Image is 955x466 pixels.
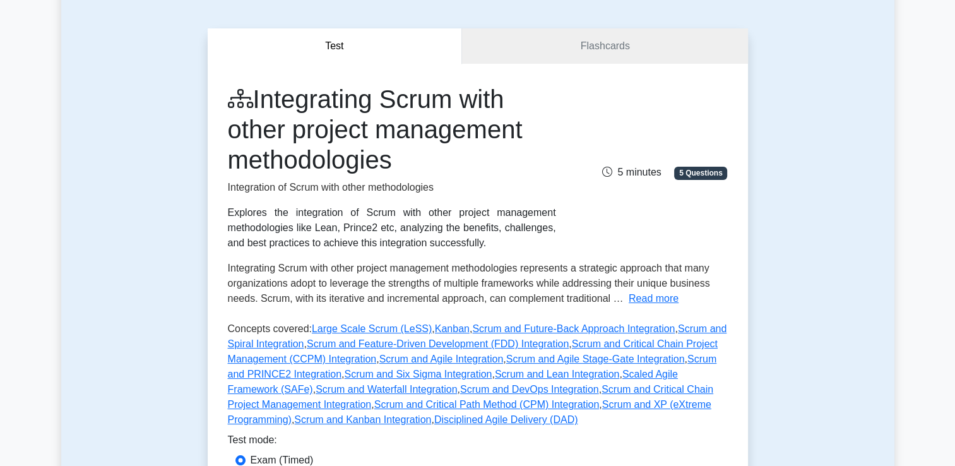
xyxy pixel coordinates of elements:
div: Test mode: [228,433,728,453]
a: Scrum and Agile Stage-Gate Integration [506,354,685,364]
p: Concepts covered: , , , , , , , , , , , , , , , , , , [228,321,728,433]
a: Scrum and Feature-Driven Development (FDD) Integration [307,338,569,349]
a: Scrum and XP (eXtreme Programming) [228,399,711,425]
a: Disciplined Agile Delivery (DAD) [434,414,578,425]
a: Flashcards [462,28,747,64]
div: Explores the integration of Scrum with other project management methodologies like Lean, Prince2 ... [228,205,556,251]
a: Kanban [435,323,470,334]
a: Scrum and Future-Back Approach Integration [472,323,675,334]
button: Read more [629,291,679,306]
span: 5 Questions [674,167,727,179]
p: Integration of Scrum with other methodologies [228,180,556,195]
a: Scrum and Critical Path Method (CPM) Integration [374,399,600,410]
a: Scrum and Agile Integration [379,354,504,364]
a: Scrum and Critical Chain Project Management (CCPM) Integration [228,338,718,364]
h1: Integrating Scrum with other project management methodologies [228,84,556,175]
a: Scrum and Lean Integration [495,369,619,379]
a: Scrum and Six Sigma Integration [345,369,492,379]
span: Integrating Scrum with other project management methodologies represents a strategic approach tha... [228,263,710,304]
button: Test [208,28,463,64]
span: 5 minutes [602,167,661,177]
a: Scaled Agile Framework (SAFe) [228,369,678,395]
a: Large Scale Scrum (LeSS) [312,323,432,334]
a: Scrum and DevOps Integration [460,384,599,395]
a: Scrum and Waterfall Integration [316,384,457,395]
a: Scrum and Kanban Integration [294,414,431,425]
